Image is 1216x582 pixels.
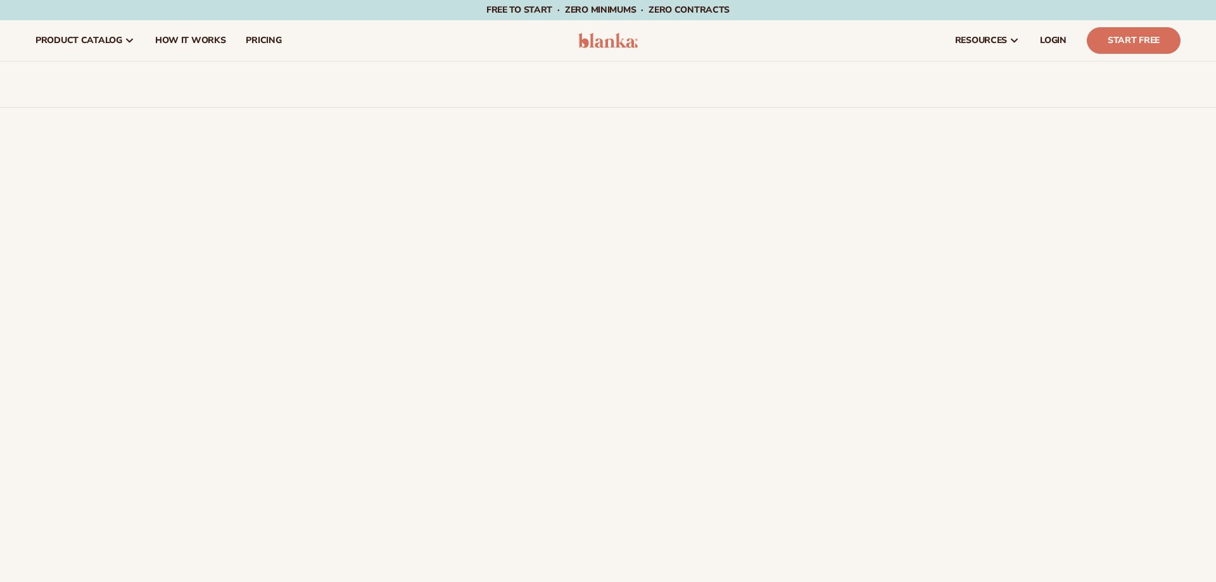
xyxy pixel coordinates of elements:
[145,20,236,61] a: How It Works
[35,35,122,46] span: product catalog
[955,35,1007,46] span: resources
[486,4,730,16] span: Free to start · ZERO minimums · ZERO contracts
[578,33,638,48] img: logo
[236,20,291,61] a: pricing
[25,20,145,61] a: product catalog
[1040,35,1067,46] span: LOGIN
[945,20,1030,61] a: resources
[155,35,226,46] span: How It Works
[1030,20,1077,61] a: LOGIN
[246,35,281,46] span: pricing
[1087,27,1181,54] a: Start Free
